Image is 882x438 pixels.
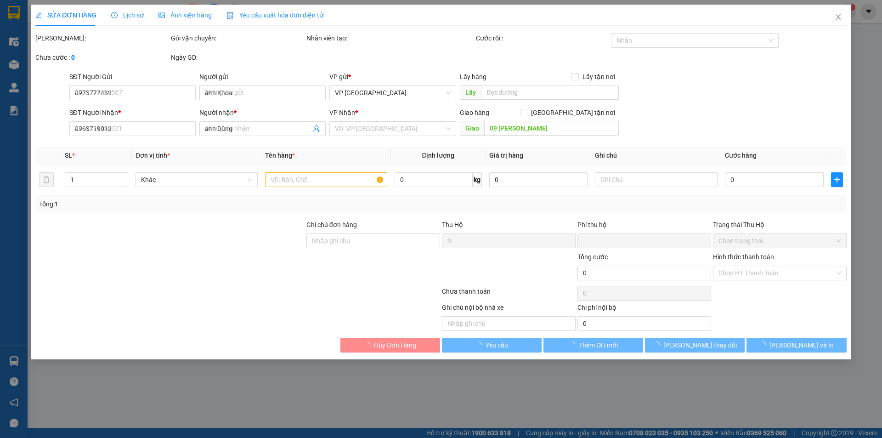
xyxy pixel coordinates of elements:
[226,12,234,19] img: icon
[475,341,486,348] span: loading
[265,172,387,187] input: VD: Bàn, Ghế
[725,152,757,159] span: Cước hàng
[330,72,456,82] div: VP gửi
[460,121,484,136] span: Giao
[69,72,196,82] div: SĐT Người Gửi
[569,341,579,348] span: loading
[226,11,323,19] span: Yêu cầu xuất hóa đơn điện tử
[442,221,463,228] span: Thu Hộ
[713,220,847,230] div: Trạng thái Thu Hộ
[39,199,340,209] div: Tổng: 1
[831,176,842,183] span: plus
[645,338,745,353] button: [PERSON_NAME] thay đổi
[577,253,608,261] span: Tổng cước
[35,12,42,18] span: edit
[442,338,542,353] button: Yêu cầu
[39,172,54,187] button: delete
[835,13,842,21] span: close
[171,52,305,63] div: Ngày GD:
[340,338,440,353] button: Hủy Đơn Hàng
[330,109,356,116] span: VP Nhận
[199,108,326,118] div: Người nhận
[831,172,843,187] button: plus
[306,221,357,228] label: Ghi chú đơn hàng
[35,11,96,19] span: SỬA ĐƠN HÀNG
[460,73,486,80] span: Lấy hàng
[364,341,374,348] span: loading
[653,341,663,348] span: loading
[489,152,523,159] span: Giá trị hàng
[171,33,305,43] div: Gói vận chuyển:
[486,340,508,350] span: Yêu cầu
[158,12,165,18] span: picture
[718,234,841,248] span: Chọn trạng thái
[35,33,169,43] div: [PERSON_NAME]:
[374,340,416,350] span: Hủy Đơn Hàng
[111,11,144,19] span: Lịch sử
[158,11,212,19] span: Ảnh kiện hàng
[527,108,619,118] span: [GEOGRAPHIC_DATA] tận nơi
[69,108,196,118] div: SĐT Người Nhận
[595,172,718,187] input: Ghi Chú
[592,147,721,165] th: Ghi chú
[335,86,451,100] span: VP Tuy Hòa
[543,338,643,353] button: Thêm ĐH mới
[713,253,774,261] label: Hình thức thanh toán
[759,341,769,348] span: loading
[199,72,326,82] div: Người gửi
[422,152,455,159] span: Định lượng
[306,233,440,248] input: Ghi chú đơn hàng
[136,152,170,159] span: Đơn vị tính
[265,152,295,159] span: Tên hàng
[579,72,619,82] span: Lấy tận nơi
[441,286,577,302] div: Chưa thanh toán
[484,121,619,136] input: Dọc đường
[313,125,321,132] span: user-add
[663,340,737,350] span: [PERSON_NAME] thay đổi
[460,85,481,100] span: Lấy
[141,173,252,187] span: Khác
[473,172,482,187] span: kg
[65,152,72,159] span: SL
[71,54,75,61] b: 0
[111,12,118,18] span: clock-circle
[481,85,619,100] input: Dọc đường
[460,109,489,116] span: Giao hàng
[442,316,576,331] input: Nhập ghi chú
[577,220,711,233] div: Phí thu hộ
[825,5,851,30] button: Close
[306,33,474,43] div: Nhân viên tạo:
[442,302,576,316] div: Ghi chú nội bộ nhà xe
[579,340,618,350] span: Thêm ĐH mới
[577,302,711,316] div: Chi phí nội bộ
[35,52,169,63] div: Chưa cước :
[769,340,834,350] span: [PERSON_NAME] và In
[747,338,847,353] button: [PERSON_NAME] và In
[476,33,610,43] div: Cước rồi :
